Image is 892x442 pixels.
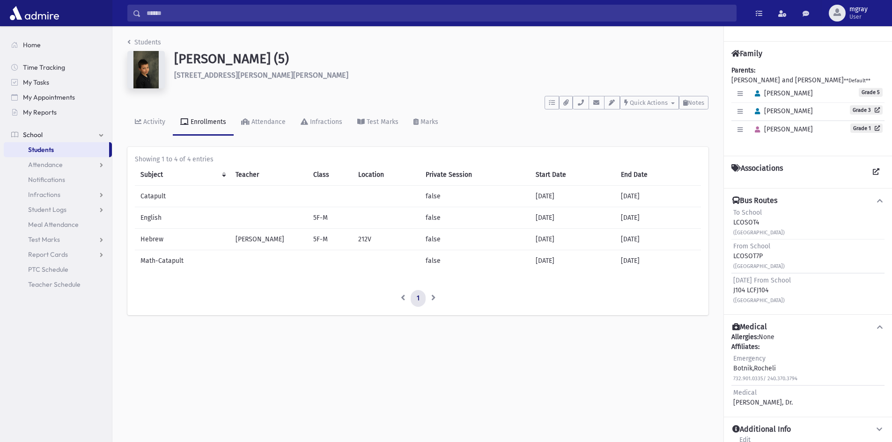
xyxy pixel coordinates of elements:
div: LCOSOT7P [733,241,785,271]
div: Botnik,Rocheli [733,354,797,383]
div: Marks [419,118,438,126]
span: My Appointments [23,93,75,101]
th: Location [353,164,420,186]
td: [PERSON_NAME] [230,229,308,250]
span: Home [23,41,41,49]
h1: [PERSON_NAME] (5) [174,51,708,67]
button: Medical [731,322,885,332]
span: Medical [733,389,757,397]
span: Student Logs [28,205,66,214]
button: Notes [679,96,708,109]
td: [DATE] [530,186,615,207]
td: [DATE] [615,250,701,272]
a: Infractions [4,187,112,202]
span: School [23,130,43,139]
b: Affiliates: [731,343,759,351]
a: Meal Attendance [4,217,112,232]
span: mgray [849,6,868,13]
div: J104 LCFJ104 [733,275,791,305]
span: Infractions [28,190,60,199]
a: PTC Schedule [4,262,112,277]
span: Notes [688,99,704,106]
input: Search [141,5,736,22]
span: Teacher Schedule [28,280,81,289]
a: Students [4,142,109,157]
span: Meal Attendance [28,220,79,229]
span: [PERSON_NAME] [751,107,813,115]
div: Infractions [308,118,342,126]
td: Catapult [135,186,230,207]
div: Attendance [250,118,286,126]
span: Attendance [28,160,63,169]
a: My Tasks [4,75,112,90]
th: End Date [615,164,701,186]
a: School [4,127,112,142]
span: Report Cards [28,250,68,259]
span: From School [733,242,770,250]
h4: Family [731,49,762,58]
small: ([GEOGRAPHIC_DATA]) [733,297,785,304]
h4: Medical [732,322,767,332]
span: PTC Schedule [28,265,68,274]
td: [DATE] [615,186,701,207]
h6: [STREET_ADDRESS][PERSON_NAME][PERSON_NAME] [174,71,708,80]
button: Additional Info [731,425,885,435]
td: Hebrew [135,229,230,250]
a: My Reports [4,105,112,120]
a: Marks [406,109,446,136]
span: [PERSON_NAME] [751,125,813,133]
div: [PERSON_NAME] and [PERSON_NAME] [731,65,885,148]
h4: Bus Routes [732,196,777,206]
div: Enrollments [189,118,226,126]
a: Attendance [234,109,293,136]
div: Activity [141,118,165,126]
button: Quick Actions [620,96,679,109]
img: AdmirePro [7,4,61,22]
span: [PERSON_NAME] [751,89,813,97]
small: ([GEOGRAPHIC_DATA]) [733,263,785,269]
td: [DATE] [530,250,615,272]
td: false [420,229,531,250]
b: Parents: [731,66,755,74]
th: Teacher [230,164,308,186]
span: Grade 5 [859,88,883,97]
td: false [420,250,531,272]
div: None [731,332,885,409]
a: Teacher Schedule [4,277,112,292]
td: 5F-M [308,229,353,250]
span: My Tasks [23,78,49,87]
a: 1 [411,290,426,307]
b: Allergies: [731,333,759,341]
td: false [420,186,531,207]
a: Enrollments [173,109,234,136]
span: Test Marks [28,235,60,244]
td: Math-Catapult [135,250,230,272]
td: [DATE] [615,229,701,250]
td: 5F-M [308,207,353,229]
td: [DATE] [530,207,615,229]
td: English [135,207,230,229]
button: Bus Routes [731,196,885,206]
div: Showing 1 to 4 of 4 entries [135,154,701,164]
a: View all Associations [868,164,885,181]
a: Notifications [4,172,112,187]
td: [DATE] [615,207,701,229]
a: Time Tracking [4,60,112,75]
th: Class [308,164,353,186]
a: Activity [127,109,173,136]
h4: Associations [731,164,783,181]
span: Emergency [733,355,766,362]
td: false [420,207,531,229]
span: To School [733,209,762,217]
a: My Appointments [4,90,112,105]
a: Infractions [293,109,350,136]
h4: Additional Info [732,425,791,435]
th: Start Date [530,164,615,186]
span: [DATE] From School [733,276,791,284]
a: Home [4,37,112,52]
a: Grade 3 [850,105,883,115]
a: Attendance [4,157,112,172]
div: Test Marks [365,118,398,126]
th: Subject [135,164,230,186]
span: Quick Actions [630,99,668,106]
